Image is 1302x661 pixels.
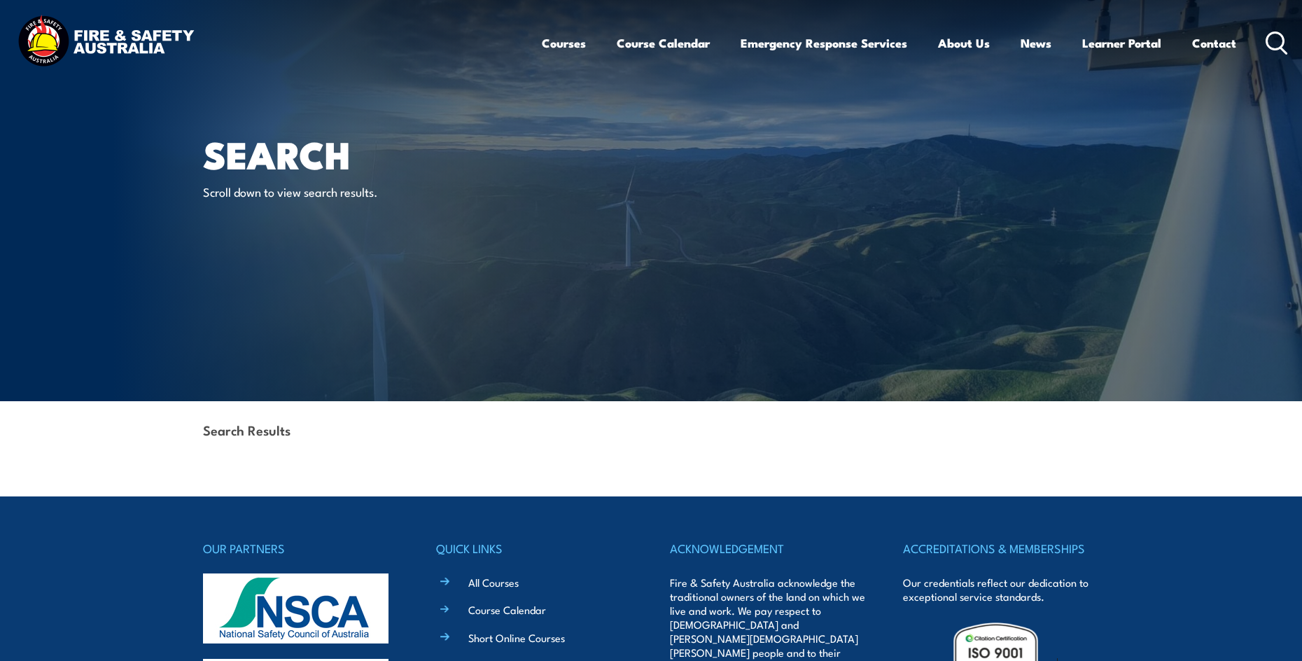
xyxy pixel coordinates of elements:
[1192,25,1236,62] a: Contact
[1021,25,1051,62] a: News
[203,538,399,558] h4: OUR PARTNERS
[670,538,866,558] h4: ACKNOWLEDGEMENT
[436,538,632,558] h4: QUICK LINKS
[203,573,388,643] img: nsca-logo-footer
[468,575,519,590] a: All Courses
[903,576,1099,604] p: Our credentials reflect our dedication to exceptional service standards.
[468,602,546,617] a: Course Calendar
[203,420,290,439] strong: Search Results
[938,25,990,62] a: About Us
[542,25,586,62] a: Courses
[468,630,565,645] a: Short Online Courses
[617,25,710,62] a: Course Calendar
[741,25,907,62] a: Emergency Response Services
[903,538,1099,558] h4: ACCREDITATIONS & MEMBERSHIPS
[203,183,458,200] p: Scroll down to view search results.
[203,137,549,170] h1: Search
[1082,25,1161,62] a: Learner Portal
